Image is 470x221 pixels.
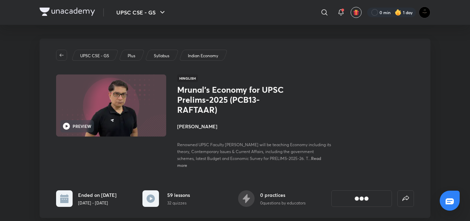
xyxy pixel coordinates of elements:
p: [DATE] - [DATE] [78,200,117,206]
h6: PREVIEW [73,123,91,129]
button: avatar [351,7,362,18]
p: 0 questions by educators [260,200,306,206]
a: Syllabus [153,53,171,59]
img: karan bhuva [419,7,430,18]
h6: 59 lessons [167,191,190,199]
img: Company Logo [40,8,95,16]
a: UPSC CSE - GS [79,53,110,59]
p: 32 quizzes [167,200,190,206]
a: Indian Economy [187,53,220,59]
button: false [397,190,414,207]
img: Thumbnail [55,74,167,137]
button: [object Object] [331,190,392,207]
p: Indian Economy [188,53,218,59]
img: streak [395,9,402,16]
a: Company Logo [40,8,95,18]
p: Plus [128,53,135,59]
h4: [PERSON_NAME] [177,123,331,130]
button: UPSC CSE - GS [112,6,171,19]
span: Renowned UPSC Faculty [PERSON_NAME] will be teaching Economy including its theory, Contemporary I... [177,142,331,161]
span: Hinglish [177,74,198,82]
h6: 0 practices [260,191,306,199]
p: Syllabus [154,53,169,59]
h1: Mrunal’s Economy for UPSC Prelims-2025 (PCB13-RAFTAAR) [177,85,290,114]
p: UPSC CSE - GS [80,53,109,59]
h6: Ended on [DATE] [78,191,117,199]
img: avatar [353,9,359,16]
a: Plus [127,53,137,59]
